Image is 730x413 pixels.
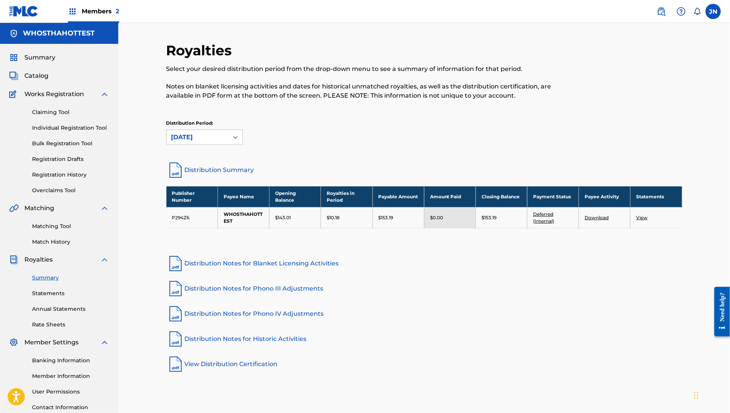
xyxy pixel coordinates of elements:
[32,321,109,329] a: Rate Sheets
[9,6,39,17] img: MLC Logo
[579,186,630,207] th: Payee Activity
[166,330,185,348] img: pdf
[654,4,669,19] a: Public Search
[275,214,291,221] p: $143.01
[693,8,701,15] div: Notifications
[166,120,243,127] p: Distribution Period:
[166,161,682,179] a: Distribution Summary
[32,238,109,246] a: Match History
[32,171,109,179] a: Registration History
[166,254,185,273] img: pdf
[166,186,218,207] th: Publisher Number
[9,338,18,347] img: Member Settings
[166,280,185,298] img: pdf
[321,186,372,207] th: Royalties in Period
[9,29,18,38] img: Accounts
[32,108,109,116] a: Claiming Tool
[269,186,321,207] th: Opening Balance
[166,254,682,273] a: Distribution Notes for Blanket Licensing Activities
[32,305,109,313] a: Annual Statements
[166,280,682,298] a: Distribution Notes for Phono III Adjustments
[32,388,109,396] a: User Permissions
[706,4,721,19] div: User Menu
[24,255,53,264] span: Royalties
[32,155,109,163] a: Registration Drafts
[9,255,18,264] img: Royalties
[166,42,236,59] h2: Royalties
[166,82,564,100] p: Notes on blanket licensing activities and dates for historical unmatched royalties, as well as th...
[372,186,424,207] th: Payable Amount
[32,372,109,380] a: Member Information
[630,186,682,207] th: Statements
[9,53,18,62] img: Summary
[709,281,730,342] iframe: Resource Center
[32,124,109,132] a: Individual Registration Tool
[171,133,224,142] div: [DATE]
[100,255,109,264] img: expand
[166,305,682,323] a: Distribution Notes for Phono IV Adjustments
[694,384,699,407] div: Drag
[32,403,109,411] a: Contact Information
[430,214,443,221] p: $0.00
[32,222,109,230] a: Matching Tool
[32,357,109,365] a: Banking Information
[116,8,119,15] span: 2
[23,29,95,38] h5: WHOSTHAHOTTEST
[82,7,119,16] span: Members
[68,7,77,16] img: Top Rightsholders
[32,289,109,297] a: Statements
[327,214,340,221] p: $10.18
[32,140,109,148] a: Bulk Registration Tool
[166,355,682,373] a: View Distribution Certification
[100,338,109,347] img: expand
[166,207,218,228] td: P294Z6
[475,186,527,207] th: Closing Balance
[9,90,19,99] img: Works Registration
[166,161,185,179] img: distribution-summary-pdf
[674,4,689,19] div: Help
[24,53,55,62] span: Summary
[166,355,185,373] img: pdf
[9,204,19,213] img: Matching
[32,186,109,194] a: Overclaims Tool
[527,186,579,207] th: Payment Status
[32,274,109,282] a: Summary
[379,214,393,221] p: $153.19
[24,71,48,80] span: Catalog
[677,7,686,16] img: help
[424,186,475,207] th: Amount Paid
[24,90,84,99] span: Works Registration
[166,64,564,74] p: Select your desired distribution period from the drop-down menu to see a summary of information f...
[24,204,54,213] span: Matching
[218,186,269,207] th: Payee Name
[218,207,269,228] td: WHOSTHAHOTTEST
[9,53,55,62] a: SummarySummary
[100,204,109,213] img: expand
[9,71,48,80] a: CatalogCatalog
[657,7,666,16] img: search
[24,338,79,347] span: Member Settings
[636,215,648,220] a: View
[692,376,730,413] iframe: Chat Widget
[100,90,109,99] img: expand
[585,215,609,220] a: Download
[9,71,18,80] img: Catalog
[482,214,496,221] p: $153.19
[166,330,682,348] a: Distribution Notes for Historic Activities
[533,211,554,224] a: Deferred (Internal)
[166,305,185,323] img: pdf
